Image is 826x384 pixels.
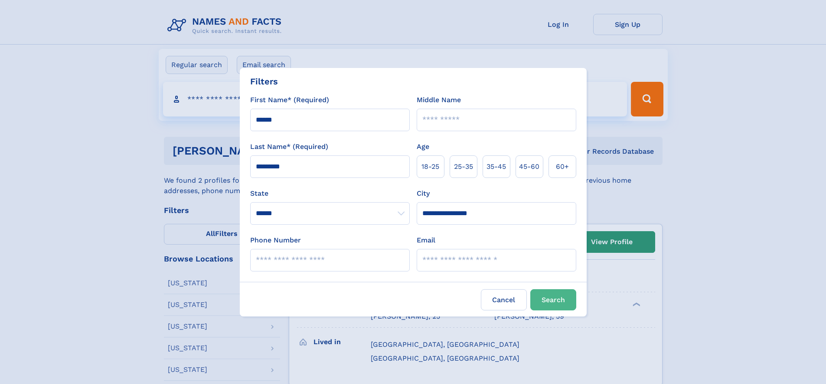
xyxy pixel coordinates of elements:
[417,95,461,105] label: Middle Name
[250,188,410,199] label: State
[250,142,328,152] label: Last Name* (Required)
[519,161,539,172] span: 45‑60
[556,161,569,172] span: 60+
[250,235,301,245] label: Phone Number
[417,142,429,152] label: Age
[454,161,473,172] span: 25‑35
[481,289,527,310] label: Cancel
[250,95,329,105] label: First Name* (Required)
[530,289,576,310] button: Search
[417,235,435,245] label: Email
[486,161,506,172] span: 35‑45
[417,188,430,199] label: City
[421,161,439,172] span: 18‑25
[250,75,278,88] div: Filters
